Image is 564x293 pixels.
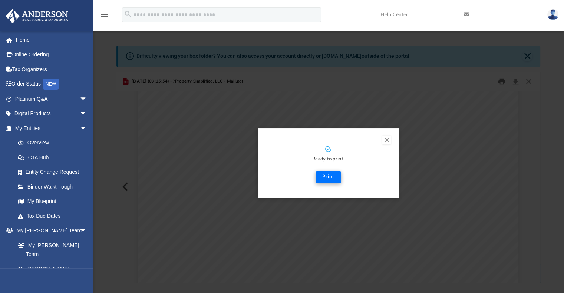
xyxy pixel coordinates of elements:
button: Print [316,171,341,183]
a: Tax Due Dates [10,209,98,223]
a: My [PERSON_NAME] Team [10,238,91,262]
a: Tax Organizers [5,62,98,77]
a: My Entitiesarrow_drop_down [5,121,98,136]
span: arrow_drop_down [80,121,95,136]
a: My Blueprint [10,194,95,209]
a: Binder Walkthrough [10,179,98,194]
span: arrow_drop_down [80,223,95,239]
p: Ready to print. [265,155,391,164]
a: My [PERSON_NAME] Teamarrow_drop_down [5,223,95,238]
a: CTA Hub [10,150,98,165]
a: Digital Productsarrow_drop_down [5,106,98,121]
a: Home [5,33,98,47]
a: Order StatusNEW [5,77,98,92]
a: Entity Change Request [10,165,98,180]
a: Overview [10,136,98,150]
i: menu [100,10,109,19]
img: Anderson Advisors Platinum Portal [3,9,70,23]
span: arrow_drop_down [80,91,95,107]
div: Preview [116,72,541,283]
div: NEW [43,79,59,90]
span: arrow_drop_down [80,106,95,121]
a: [PERSON_NAME] System [10,262,95,285]
img: User Pic [547,9,558,20]
a: Platinum Q&Aarrow_drop_down [5,91,98,106]
a: Online Ordering [5,47,98,62]
i: search [124,10,132,18]
a: menu [100,14,109,19]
